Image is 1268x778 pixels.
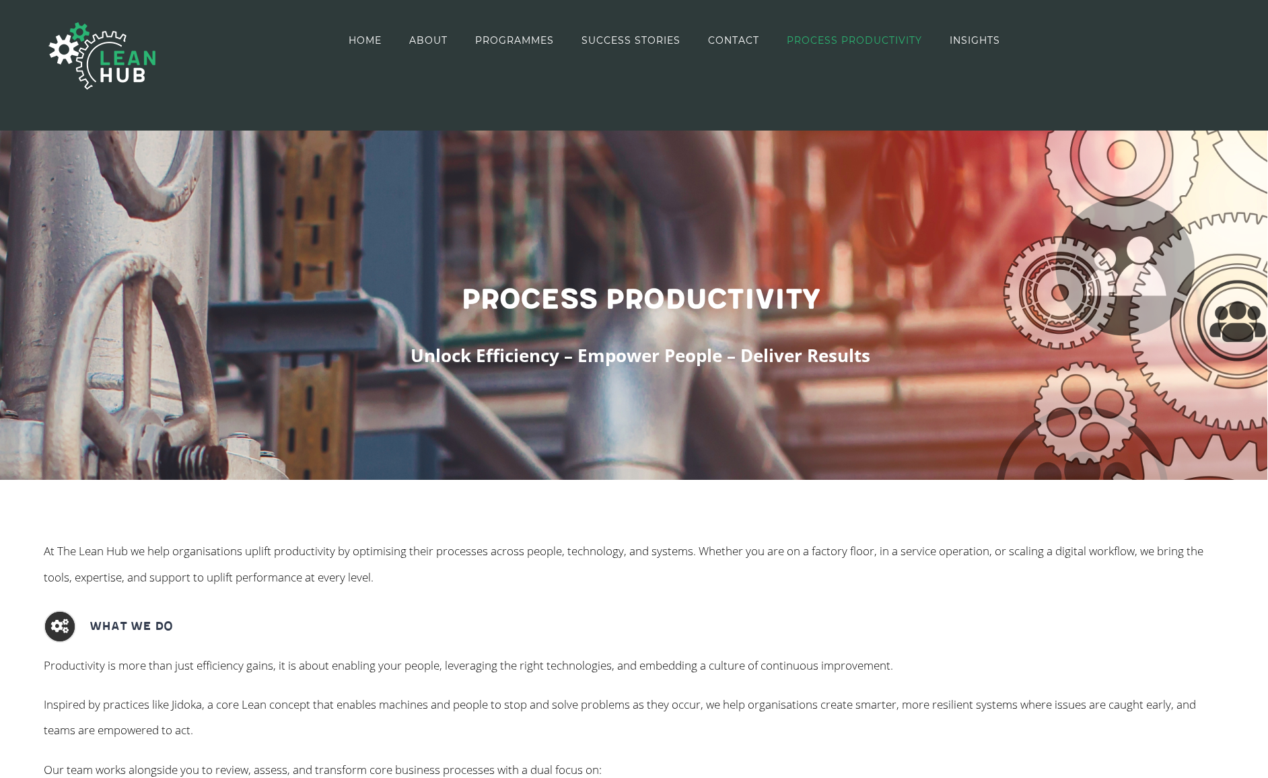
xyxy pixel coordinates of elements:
span: HOME [349,36,382,45]
a: INSIGHTS [950,1,1000,79]
span: At The Lean Hub we help organisations uplift productivity by optimising their processes across pe... [44,543,1203,584]
a: PROGRAMMES [475,1,554,79]
span: INSIGHTS [950,36,1000,45]
span: Our team works alongside you to review, assess, and transform core business processes with a dual... [44,762,602,777]
a: CONTACT [708,1,759,79]
a: SUCCESS STORIES [582,1,680,79]
img: The Lean Hub | Optimising productivity with Lean Logo [35,8,170,104]
span: Productivity is more than just efficiency gains, it is about enabling your people, leveraging the... [44,658,893,673]
nav: Main Menu [349,1,1000,79]
a: HOME [349,1,382,79]
span: PROCESS PRODUCTIVITY [787,36,922,45]
span: PROGRAMMES [475,36,554,45]
span: Inspired by practices like Jidoka, a core Lean concept that enables machines and people to stop a... [44,697,1196,738]
a: ABOUT [409,1,448,79]
span: ABOUT [409,36,448,45]
span: Process Productivity [461,283,820,317]
span: Unlock Efficiency – Empower People – Deliver Results [411,343,870,367]
h2: What We Do [90,610,173,643]
span: SUCCESS STORIES [582,36,680,45]
span: CONTACT [708,36,759,45]
a: PROCESS PRODUCTIVITY [787,1,922,79]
